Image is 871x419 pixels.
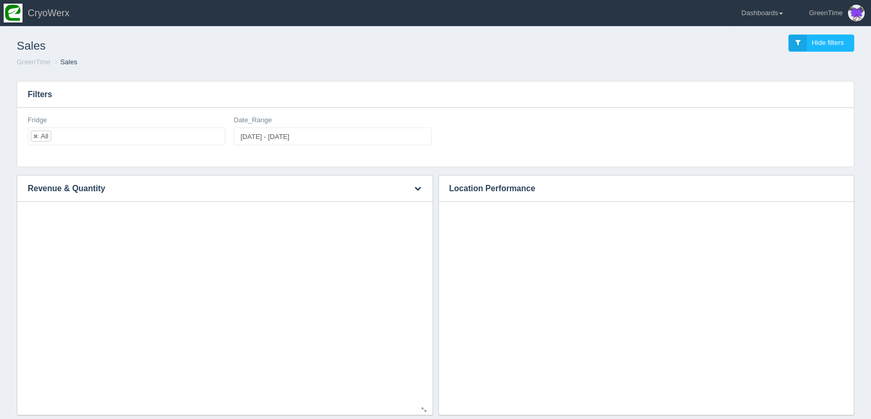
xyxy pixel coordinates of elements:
[28,8,70,18] span: CryoWerx
[788,34,854,52] a: Hide filters
[28,115,47,125] label: Fridge
[17,34,436,57] h1: Sales
[17,176,401,202] h3: Revenue & Quantity
[812,39,844,46] span: Hide filters
[439,176,839,202] h3: Location Performance
[41,133,48,139] div: All
[4,4,22,22] img: so2zg2bv3y2ub16hxtjr.png
[17,82,854,108] h3: Filters
[17,58,51,66] a: GreenTime
[848,5,865,21] img: Profile Picture
[52,57,77,67] li: Sales
[809,3,843,24] div: GreenTime
[234,115,272,125] label: Date_Range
